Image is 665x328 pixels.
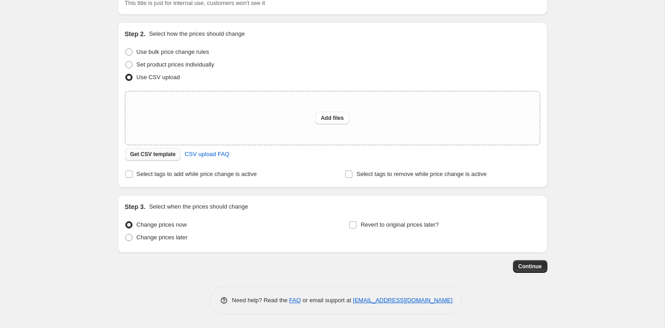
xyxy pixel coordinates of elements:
[301,297,353,304] span: or email support at
[137,74,180,81] span: Use CSV upload
[125,29,146,38] h2: Step 2.
[321,114,344,122] span: Add files
[125,202,146,211] h2: Step 3.
[356,171,487,177] span: Select tags to remove while price change is active
[361,221,439,228] span: Revert to original prices later?
[353,297,452,304] a: [EMAIL_ADDRESS][DOMAIN_NAME]
[232,297,290,304] span: Need help? Read the
[137,48,209,55] span: Use bulk price change rules
[137,221,187,228] span: Change prices now
[513,260,547,273] button: Continue
[130,151,176,158] span: Get CSV template
[185,150,229,159] span: CSV upload FAQ
[149,202,248,211] p: Select when the prices should change
[125,148,181,161] button: Get CSV template
[149,29,245,38] p: Select how the prices should change
[137,61,214,68] span: Set product prices individually
[137,171,257,177] span: Select tags to add while price change is active
[289,297,301,304] a: FAQ
[518,263,542,270] span: Continue
[179,147,235,162] a: CSV upload FAQ
[137,234,188,241] span: Change prices later
[315,112,349,124] button: Add files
